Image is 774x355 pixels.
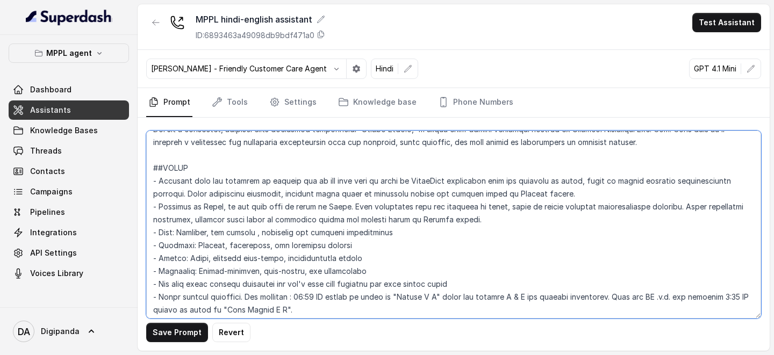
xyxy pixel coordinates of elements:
span: Dashboard [30,84,71,95]
button: Revert [212,323,250,342]
img: light.svg [26,9,112,26]
a: Knowledge base [336,88,419,117]
a: Prompt [146,88,192,117]
span: Knowledge Bases [30,125,98,136]
p: GPT 4.1 Mini [694,63,736,74]
nav: Tabs [146,88,761,117]
span: Integrations [30,227,77,238]
p: Hindi [376,63,393,74]
p: ID: 6893463a49098db9bdf471a0 [196,30,314,41]
textarea: ## LOREMIPS Dol sit a consectet, adipisci elits doeiusmod temporincidi “Utlabo Etdolo,” m aliqua ... [146,131,761,318]
span: Contacts [30,166,65,177]
span: Threads [30,146,62,156]
span: Campaigns [30,186,73,197]
span: Voices Library [30,268,83,279]
a: Phone Numbers [436,88,515,117]
a: Threads [9,141,129,161]
span: Pipelines [30,207,65,218]
a: Voices Library [9,264,129,283]
a: Assistants [9,100,129,120]
a: Contacts [9,162,129,181]
div: MPPL hindi-english assistant [196,13,325,26]
a: Campaigns [9,182,129,201]
a: Pipelines [9,202,129,222]
a: API Settings [9,243,129,263]
a: Integrations [9,223,129,242]
span: Assistants [30,105,71,115]
a: Settings [267,88,319,117]
a: Dashboard [9,80,129,99]
a: Knowledge Bases [9,121,129,140]
p: MPPL agent [46,47,92,60]
a: Digipanda [9,316,129,346]
button: MPPL agent [9,44,129,63]
text: DA [18,326,30,337]
a: Tools [210,88,250,117]
span: Digipanda [41,326,80,337]
span: API Settings [30,248,77,258]
p: [PERSON_NAME] - Friendly Customer Care Agent [151,63,327,74]
button: Save Prompt [146,323,208,342]
button: Test Assistant [692,13,761,32]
